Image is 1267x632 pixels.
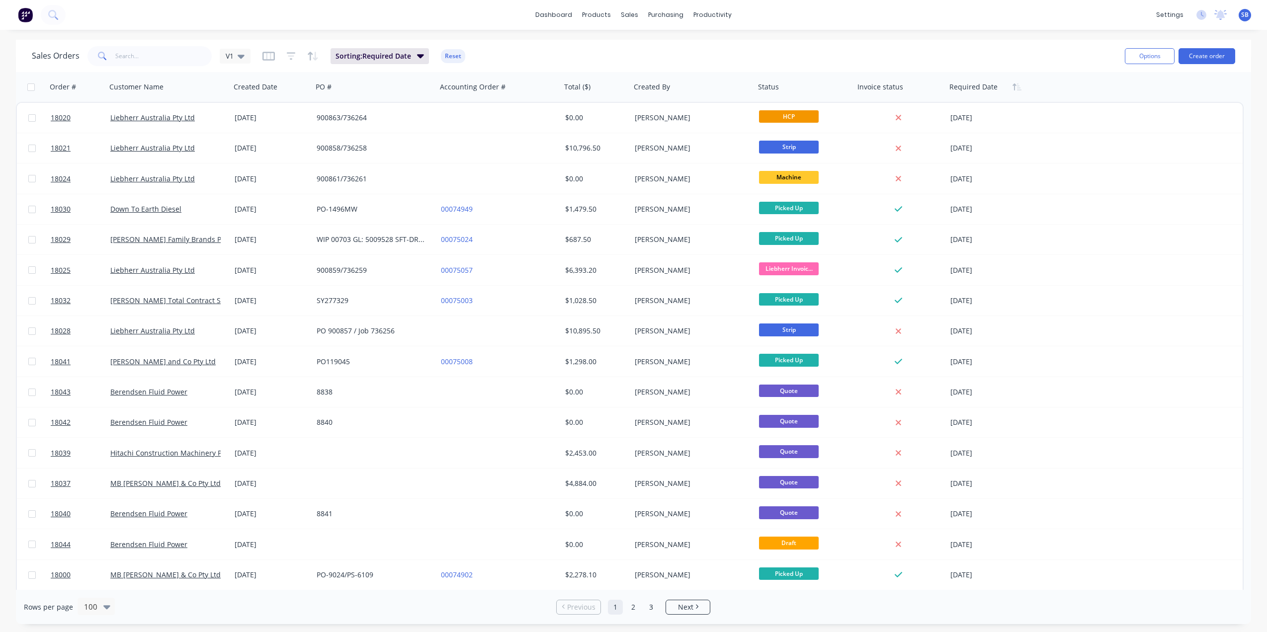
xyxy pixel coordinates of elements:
[110,540,187,549] a: Berendsen Fluid Power
[759,262,819,275] span: Liebherr Invoic...
[1125,48,1175,64] button: Options
[110,509,187,518] a: Berendsen Fluid Power
[51,377,110,407] a: 18043
[317,174,427,184] div: 900861/736261
[635,204,745,214] div: [PERSON_NAME]
[759,232,819,244] span: Picked Up
[51,113,71,123] span: 18020
[441,570,473,579] a: 00074902
[759,567,819,580] span: Picked Up
[51,347,110,377] a: 18041
[1151,7,1188,22] div: settings
[950,113,1029,123] div: [DATE]
[317,509,427,519] div: 8841
[51,357,71,367] span: 18041
[950,570,1029,580] div: [DATE]
[577,7,616,22] div: products
[235,174,309,184] div: [DATE]
[331,48,429,64] button: Sorting:Required Date
[51,387,71,397] span: 18043
[317,387,427,397] div: 8838
[51,417,71,427] span: 18042
[235,570,309,580] div: [DATE]
[759,445,819,458] span: Quote
[759,385,819,397] span: Quote
[950,296,1029,306] div: [DATE]
[110,113,195,122] a: Liebherr Australia Pty Ltd
[634,82,670,92] div: Created By
[635,357,745,367] div: [PERSON_NAME]
[950,143,1029,153] div: [DATE]
[51,265,71,275] span: 18025
[950,448,1029,458] div: [DATE]
[759,537,819,549] span: Draft
[110,143,195,153] a: Liebherr Australia Pty Ltd
[1179,48,1235,64] button: Create order
[759,110,819,123] span: HCP
[759,171,819,183] span: Machine
[635,174,745,184] div: [PERSON_NAME]
[51,194,110,224] a: 18030
[51,235,71,244] span: 18029
[317,143,427,153] div: 900858/736258
[688,7,737,22] div: productivity
[51,164,110,194] a: 18024
[759,293,819,306] span: Picked Up
[635,478,745,488] div: [PERSON_NAME]
[635,265,745,275] div: [PERSON_NAME]
[950,478,1029,488] div: [DATE]
[24,602,73,612] span: Rows per page
[51,286,110,316] a: 18032
[950,235,1029,244] div: [DATE]
[644,600,659,615] a: Page 3
[643,7,688,22] div: purchasing
[759,323,819,336] span: Strip
[51,540,71,550] span: 18044
[336,51,411,61] span: Sorting: Required Date
[109,82,164,92] div: Customer Name
[565,509,624,519] div: $0.00
[635,143,745,153] div: [PERSON_NAME]
[759,141,819,153] span: Strip
[235,326,309,336] div: [DATE]
[950,326,1029,336] div: [DATE]
[110,387,187,396] a: Berendsen Fluid Power
[565,265,624,275] div: $6,393.20
[857,82,903,92] div: Invoice status
[317,235,427,244] div: WIP 00703 GL: 5009528 SFT-DRV-B71R
[51,204,71,214] span: 18030
[441,204,473,214] a: 00074949
[51,255,110,285] a: 18025
[759,202,819,214] span: Picked Up
[441,265,473,275] a: 00075057
[51,509,71,519] span: 18040
[235,296,309,306] div: [DATE]
[950,509,1029,519] div: [DATE]
[759,476,819,488] span: Quote
[950,204,1029,214] div: [DATE]
[110,326,195,335] a: Liebherr Australia Pty Ltd
[235,417,309,427] div: [DATE]
[635,417,745,427] div: [PERSON_NAME]
[235,478,309,488] div: [DATE]
[110,417,187,427] a: Berendsen Fluid Power
[565,113,624,123] div: $0.00
[51,570,71,580] span: 18000
[565,478,624,488] div: $4,884.00
[235,540,309,550] div: [DATE]
[565,326,624,336] div: $10,895.50
[32,51,80,61] h1: Sales Orders
[317,265,427,275] div: 900859/736259
[565,570,624,580] div: $2,278.10
[110,174,195,183] a: Liebherr Australia Pty Ltd
[51,499,110,529] a: 18040
[235,357,309,367] div: [DATE]
[234,82,277,92] div: Created Date
[317,204,427,214] div: PO-1496MW
[110,478,221,488] a: MB [PERSON_NAME] & Co Pty Ltd
[440,82,506,92] div: Accounting Order #
[110,265,195,275] a: Liebherr Australia Pty Ltd
[950,174,1029,184] div: [DATE]
[235,509,309,519] div: [DATE]
[441,296,473,305] a: 00075003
